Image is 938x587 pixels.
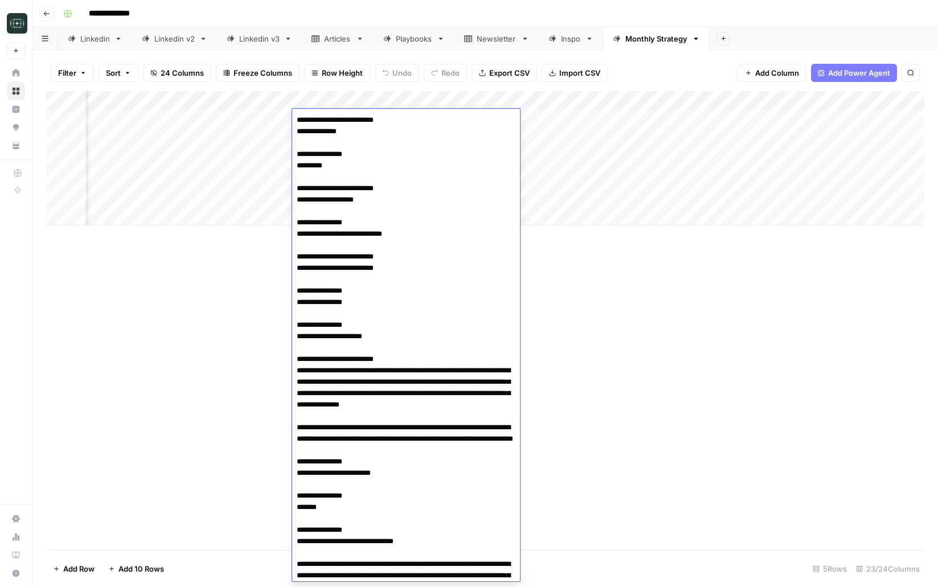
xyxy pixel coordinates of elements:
div: Monthly Strategy [625,33,687,44]
a: Inspo [539,27,603,50]
span: Add Power Agent [828,67,890,79]
div: Playbooks [396,33,432,44]
button: Freeze Columns [216,64,300,82]
span: Add Row [63,563,95,574]
button: Undo [375,64,419,82]
span: Undo [392,67,412,79]
span: Add Column [755,67,799,79]
a: Usage [7,528,25,546]
a: Articles [302,27,374,50]
a: Opportunities [7,118,25,137]
a: Linkedin v2 [132,27,217,50]
button: Add Row [46,560,101,578]
a: Linkedin v3 [217,27,302,50]
button: Workspace: Catalyst [7,9,25,38]
div: Articles [324,33,351,44]
span: Filter [58,67,76,79]
button: Add Column [738,64,806,82]
span: Export CSV [489,67,530,79]
a: Learning Hub [7,546,25,564]
button: Help + Support [7,564,25,582]
span: Redo [441,67,460,79]
div: 23/24 Columns [851,560,924,578]
a: Playbooks [374,27,454,50]
a: Monthly Strategy [603,27,710,50]
div: Newsletter [477,33,517,44]
button: Sort [99,64,138,82]
div: Linkedin v3 [239,33,280,44]
span: 24 Columns [161,67,204,79]
div: Linkedin v2 [154,33,195,44]
button: Row Height [304,64,370,82]
button: Redo [424,64,467,82]
span: Row Height [322,67,363,79]
button: Export CSV [472,64,537,82]
div: 5 Rows [808,560,851,578]
a: Browse [7,82,25,100]
a: Home [7,64,25,82]
a: Settings [7,510,25,528]
div: Linkedin [80,33,110,44]
span: Add 10 Rows [118,563,164,574]
div: Inspo [561,33,581,44]
button: Import CSV [542,64,608,82]
button: 24 Columns [143,64,211,82]
a: Newsletter [454,27,539,50]
button: Add Power Agent [811,64,897,82]
a: Linkedin [58,27,132,50]
span: Import CSV [559,67,600,79]
a: Your Data [7,137,25,155]
img: Catalyst Logo [7,13,27,34]
button: Filter [51,64,94,82]
button: Add 10 Rows [101,560,171,578]
span: Sort [106,67,121,79]
span: Freeze Columns [234,67,292,79]
a: Insights [7,100,25,118]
